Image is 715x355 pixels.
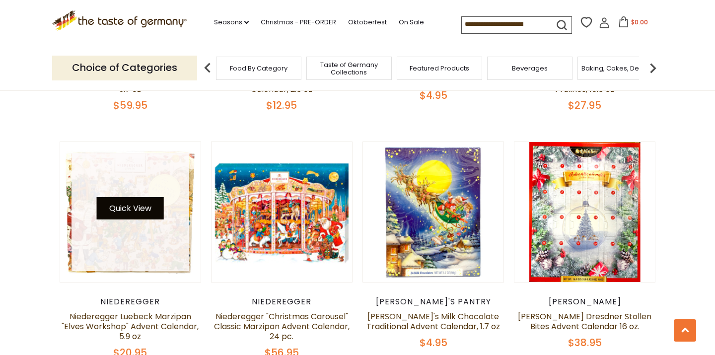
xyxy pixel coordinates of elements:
[52,56,197,80] p: Choice of Categories
[612,16,654,31] button: $0.00
[62,311,199,342] a: Niederegger Luebeck Marzipan "Elves Workshop" Advent Calendar, 5.9 oz
[214,311,350,342] a: Niederegger "Christmas Carousel" Classic Marzipan Advent Calendar, 24 pc.
[60,297,201,307] div: Niederegger
[363,142,503,283] img: Erika
[631,18,648,26] span: $0.00
[514,297,655,307] div: [PERSON_NAME]
[198,58,217,78] img: previous arrow
[581,65,658,72] a: Baking, Cakes, Desserts
[261,17,336,28] a: Christmas - PRE-ORDER
[230,65,287,72] a: Food By Category
[643,58,663,78] img: next arrow
[420,336,447,350] span: $4.95
[514,142,655,283] img: Schluender Dresdner Stollen Bites Advent Calendar 16 oz.
[309,61,389,76] a: Taste of Germany Collections
[60,142,201,283] img: Niederegger Luebeck Marzipan "Elves Workshop" Advent Calendar, 5.9 oz
[266,98,297,112] span: $12.95
[420,88,447,102] span: $4.95
[518,311,651,332] a: [PERSON_NAME] Dresdner Stollen Bites Advent Calendar 16 oz.
[362,297,504,307] div: [PERSON_NAME]'s Pantry
[568,336,602,350] span: $38.95
[366,311,500,332] a: [PERSON_NAME]'s Milk Chocolate Traditional Advent Calendar, 1.7 oz
[113,98,147,112] span: $59.95
[348,17,387,28] a: Oktoberfest
[212,142,352,283] img: Niederegger "Christmas Carousel" Classic Marzipan Advent Calendar, 24 pc.
[568,98,601,112] span: $27.95
[410,65,469,72] a: Featured Products
[97,197,164,219] button: Quick View
[399,17,424,28] a: On Sale
[512,65,548,72] a: Beverages
[211,297,353,307] div: Niederegger
[214,17,249,28] a: Seasons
